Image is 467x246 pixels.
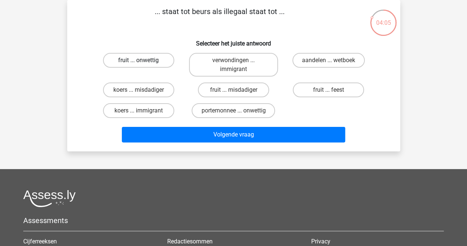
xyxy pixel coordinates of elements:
[189,53,278,77] label: verwondingen ... immigrant
[293,82,364,97] label: fruit ... feest
[103,103,174,118] label: koers ... immigrant
[122,127,345,142] button: Volgende vraag
[292,53,365,68] label: aandelen ... wetboek
[167,238,213,245] a: Redactiesommen
[311,238,330,245] a: Privacy
[192,103,275,118] label: portemonnee ... onwettig
[79,34,388,47] h6: Selecteer het juiste antwoord
[23,190,76,207] img: Assessly logo
[79,6,361,28] p: ... staat tot beurs als illegaal staat tot ...
[103,53,174,68] label: fruit ... onwettig
[23,216,444,225] h5: Assessments
[198,82,269,97] label: fruit ... misdadiger
[103,82,174,97] label: koers ... misdadiger
[370,9,397,27] div: 04:05
[23,238,57,245] a: Cijferreeksen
